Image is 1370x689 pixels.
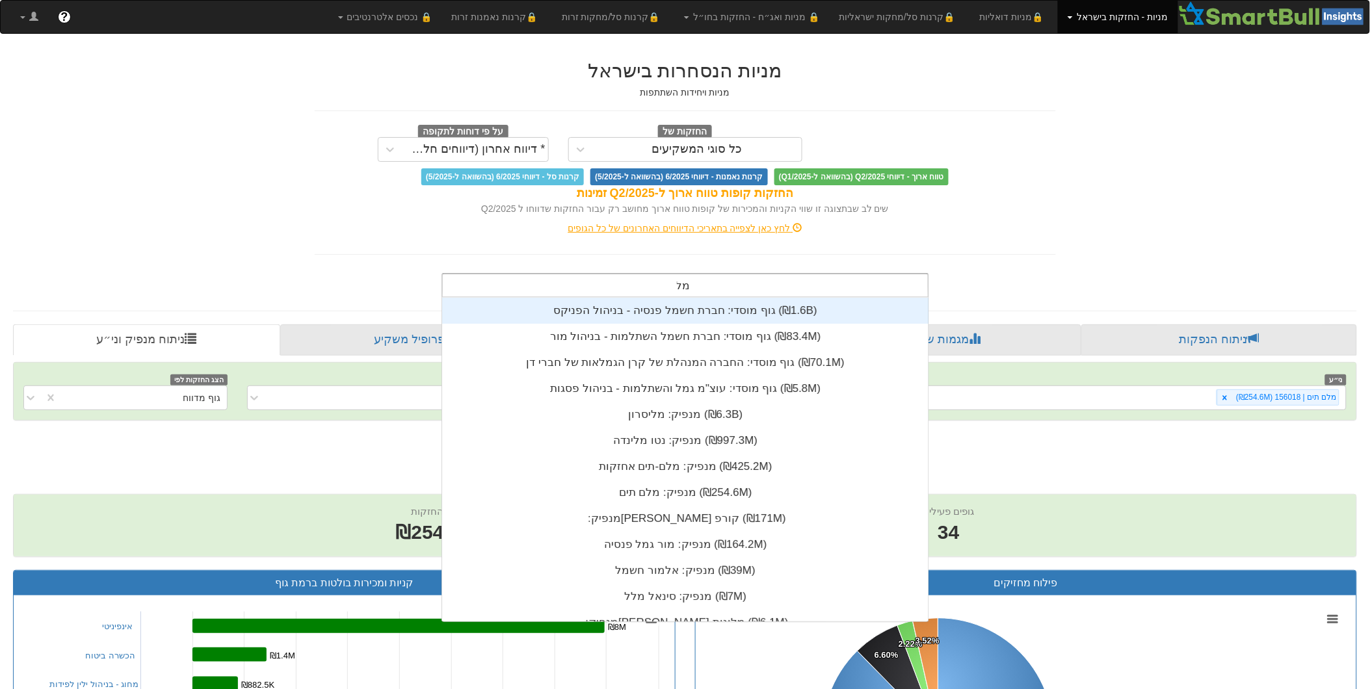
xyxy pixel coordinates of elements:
[442,428,929,454] div: מנפיק: ‏נטו מלינדה ‎(₪997.3M)‎
[829,1,969,33] a: 🔒קרנות סל/מחקות ישראליות
[970,1,1059,33] a: 🔒מניות דואליות
[418,125,508,139] span: על פי דוחות לתקופה
[813,324,1081,356] a: מגמות שוק
[442,350,929,376] div: גוף מוסדי: ‏החברה המנהלת של קרן הגמלאות של חברי דן ‎(₪70.1M)‎
[60,10,68,23] span: ?
[674,1,829,33] a: 🔒 מניות ואג״ח - החזקות בחו״ל
[395,521,476,543] span: ₪254.6M
[442,610,929,636] div: מנפיק: ‏[PERSON_NAME] מלונות ‎(₪6.1M)‎
[270,651,295,660] tspan: ₪1.4M
[328,1,442,33] a: 🔒 נכסים אלטרנטיבים
[658,125,713,139] span: החזקות של
[183,391,220,404] div: גוף מדווח
[774,168,949,185] span: טווח ארוך - דיווחי Q2/2025 (בהשוואה ל-Q1/2025)
[170,374,228,385] span: הצג החזקות לפי
[552,1,674,33] a: 🔒קרנות סל/מחקות זרות
[442,376,929,402] div: גוף מוסדי: ‏עוצ"מ גמל והשתלמות - בניהול פסגות ‎(₪5.8M)‎
[48,1,81,33] a: ?
[442,558,929,584] div: מנפיק: ‏אלמור חשמל ‎(₪39M)‎
[50,679,139,689] a: מחוג - בניהול ילין לפידות
[608,622,626,632] tspan: ₪8M
[315,202,1056,215] div: שים לב שבתצוגה זו שווי הקניות והמכירות של קופות טווח ארוך מחושב רק עבור החזקות שדווחו ל Q2/2025
[705,577,1347,589] h3: פילוח מחזיקים
[1178,1,1369,27] img: Smartbull
[421,168,584,185] span: קרנות סל - דיווחי 6/2025 (בהשוואה ל-5/2025)
[13,434,1357,455] h2: מלם תים | 156018 - ניתוח ני״ע
[13,324,280,356] a: ניתוח מנפיק וני״ע
[305,222,1066,235] div: לחץ כאן לצפייה בתאריכי הדיווחים האחרונים של כל הגופים
[441,1,552,33] a: 🔒קרנות נאמנות זרות
[916,636,940,645] tspan: 3.52%
[442,324,929,350] div: גוף מוסדי: ‏חברת חשמל השתלמות - בניהול מור ‎(₪83.4M)‎
[442,454,929,480] div: מנפיק: ‏מלם-תים אחזקות ‎(₪425.2M)‎
[923,506,974,517] span: גופים פעילים
[899,639,923,649] tspan: 2.22%
[442,532,929,558] div: מנפיק: ‏מור גמל פנסיה ‎(₪164.2M)‎
[923,519,974,547] span: 34
[652,143,743,156] div: כל סוגי המשקיעים
[1325,374,1347,385] span: ני״ע
[442,506,929,532] div: מנפיק: ‏[PERSON_NAME] קורפ ‎(₪171M)‎
[442,298,929,688] div: grid
[405,143,546,156] div: * דיווח אחרון (דיווחים חלקיים)
[1058,1,1178,33] a: מניות - החזקות בישראל
[875,650,899,660] tspan: 6.60%
[442,402,929,428] div: מנפיק: ‏מליסרון ‎(₪6.3B)‎
[280,324,551,356] a: פרופיל משקיע
[315,88,1056,97] h5: מניות ויחידות השתתפות
[442,584,929,610] div: מנפיק: ‏סינאל מלל ‎(₪7M)‎
[23,577,665,589] h3: קניות ומכירות בולטות ברמת גוף
[315,60,1056,81] h2: מניות הנסחרות בישראל
[442,480,929,506] div: מנפיק: ‏מלם תים ‎(₪254.6M)‎
[590,168,767,185] span: קרנות נאמנות - דיווחי 6/2025 (בהשוואה ל-5/2025)
[1232,390,1339,405] div: מלם תים | 156018 (₪254.6M)
[315,185,1056,202] div: החזקות קופות טווח ארוך ל-Q2/2025 זמינות
[411,506,460,517] span: שווי החזקות
[442,298,929,324] div: גוף מוסדי: ‏חברת חשמל פנסיה - בניהול הפניקס ‎(₪1.6B)‎
[1081,324,1357,356] a: ניתוח הנפקות
[103,621,133,631] a: אינפיניטי
[86,651,136,660] a: הכשרה ביטוח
